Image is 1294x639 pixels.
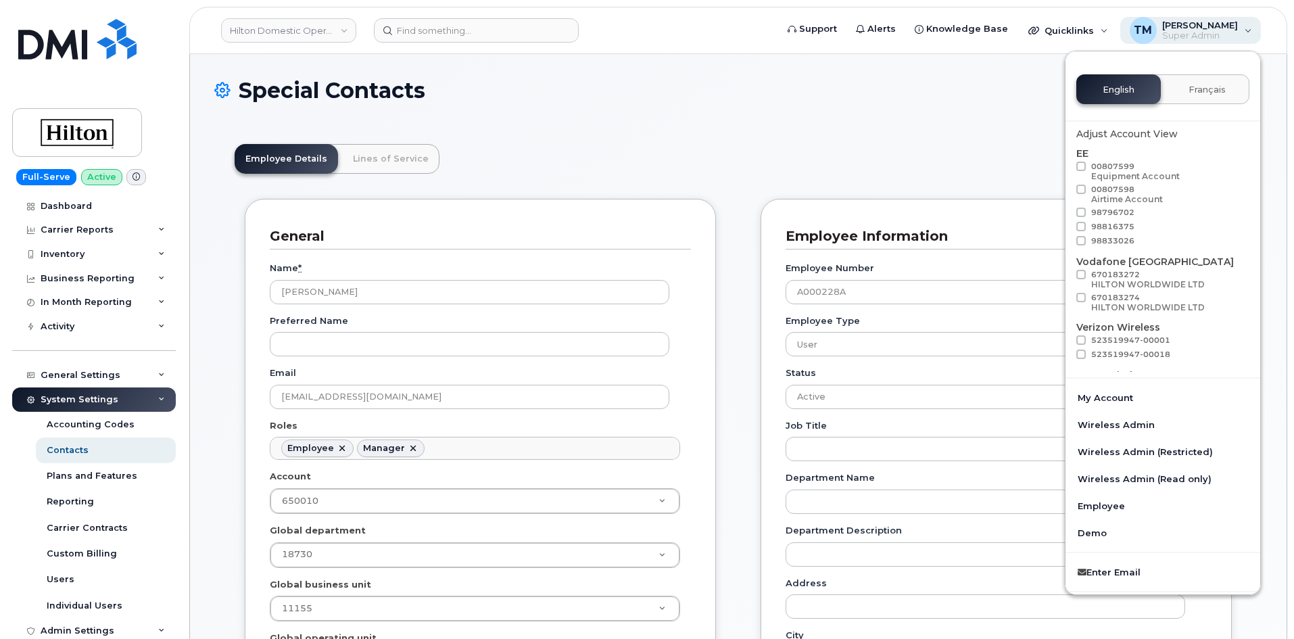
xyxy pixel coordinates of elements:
[1065,519,1260,546] a: Demo
[270,262,302,275] label: Name
[786,471,875,484] label: Department Name
[363,443,405,454] div: Manager
[1065,411,1260,438] a: Wireless Admin
[1091,171,1180,181] div: Equipment Account
[270,314,348,327] label: Preferred Name
[786,366,816,379] label: Status
[1065,384,1260,411] a: My Account
[214,78,1262,102] h1: Special Contacts
[1091,208,1134,217] span: 98796702
[1091,222,1134,231] span: 98816375
[270,489,679,513] a: 650010
[235,144,338,174] a: Employee Details
[270,524,366,537] label: Global department
[270,366,296,379] label: Email
[282,496,318,506] span: 650010
[1235,580,1284,629] iframe: Messenger Launcher
[270,596,679,621] a: 11155
[1189,85,1226,95] span: Français
[1076,127,1249,141] div: Adjust Account View
[342,144,439,174] a: Lines of Service
[1091,194,1163,204] div: Airtime Account
[1091,335,1170,345] span: 523519947-00001
[270,227,681,245] h3: General
[1065,559,1260,586] a: Enter Email
[1065,465,1260,492] a: Wireless Admin (Read only)
[1091,236,1134,245] span: 98833026
[1091,302,1205,312] div: HILTON WORLDWIDE LTD
[298,262,302,273] abbr: required
[270,543,679,567] a: 18730
[786,227,1197,245] h3: Employee Information
[1091,270,1205,289] span: 670183272
[1091,279,1205,289] div: HILTON WORLDWIDE LTD
[1076,147,1249,250] div: EE
[1091,162,1180,181] span: 00807599
[786,524,902,537] label: Department Description
[1091,293,1205,312] span: 670183274
[270,419,297,432] label: Roles
[1065,492,1260,519] a: Employee
[270,578,371,591] label: Global business unit
[282,603,312,613] span: 11155
[1091,185,1163,204] span: 00807598
[1076,321,1249,363] div: Verizon Wireless
[282,549,312,559] span: 18730
[1076,369,1249,416] div: AT&T Wireless
[786,314,860,327] label: Employee Type
[786,262,874,275] label: Employee Number
[270,470,311,483] label: Account
[786,577,827,590] label: Address
[1065,438,1260,465] a: Wireless Admin (Restricted)
[1076,255,1249,315] div: Vodafone [GEOGRAPHIC_DATA]
[786,419,827,432] label: Job Title
[287,443,334,454] div: Employee
[1091,350,1170,359] span: 523519947-00018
